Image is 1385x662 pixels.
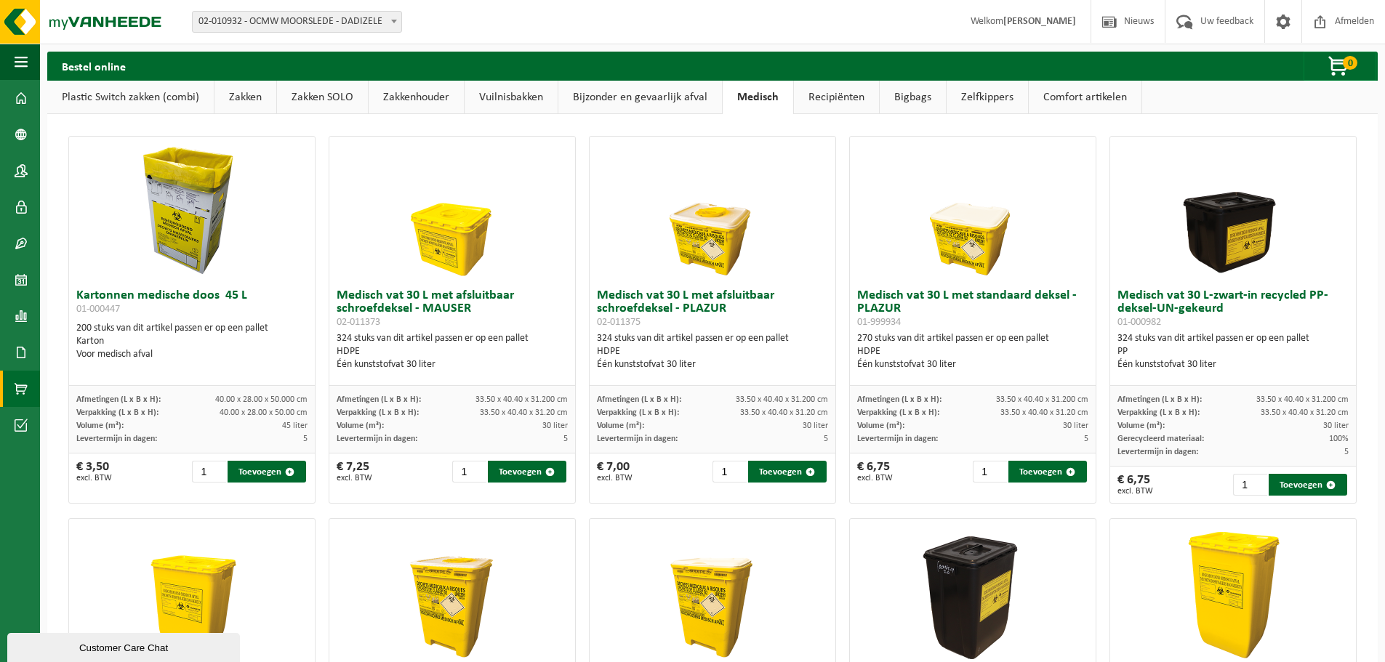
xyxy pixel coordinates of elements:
span: 30 liter [803,421,828,430]
span: Volume (m³): [1117,421,1165,430]
span: Verpakking (L x B x H): [597,408,679,417]
span: 33.50 x 40.40 x 31.200 cm [736,395,828,404]
span: 30 liter [542,421,568,430]
span: 45 liter [282,421,308,430]
img: 02-011375 [640,137,785,282]
h3: Medisch vat 30 L met afsluitbaar schroefdeksel - MAUSER [337,289,568,328]
span: excl. BTW [76,474,112,483]
a: Medisch [723,81,793,114]
span: excl. BTW [1117,487,1153,496]
span: 5 [824,435,828,443]
span: 01-000982 [1117,317,1161,328]
span: 33.50 x 40.40 x 31.200 cm [1256,395,1349,404]
span: Levertermijn in dagen: [857,435,938,443]
div: Één kunststofvat 30 liter [337,358,568,371]
span: 33.50 x 40.40 x 31.200 cm [475,395,568,404]
button: 0 [1304,52,1376,81]
span: 0 [1343,56,1357,70]
span: 40.00 x 28.00 x 50.000 cm [215,395,308,404]
span: Afmetingen (L x B x H): [76,395,161,404]
input: 1 [712,461,747,483]
div: Karton [76,335,308,348]
span: Afmetingen (L x B x H): [337,395,421,404]
h3: Kartonnen medische doos 45 L [76,289,308,318]
a: Zakkenhouder [369,81,464,114]
div: 324 stuks van dit artikel passen er op een pallet [337,332,568,371]
div: € 6,75 [1117,474,1153,496]
span: Volume (m³): [337,421,384,430]
iframe: chat widget [7,630,243,662]
span: Gerecycleerd materiaal: [1117,435,1204,443]
button: Toevoegen [488,461,566,483]
div: € 7,25 [337,461,372,483]
div: Één kunststofvat 30 liter [1117,358,1349,371]
span: 01-999934 [857,317,901,328]
span: 33.50 x 40.40 x 31.20 cm [1000,408,1088,417]
span: Afmetingen (L x B x H): [597,395,681,404]
span: Afmetingen (L x B x H): [857,395,942,404]
input: 1 [1233,474,1267,496]
span: 02-011373 [337,317,380,328]
a: Comfort artikelen [1029,81,1141,114]
span: Verpakking (L x B x H): [76,408,158,417]
div: 324 stuks van dit artikel passen er op een pallet [597,332,828,371]
span: Levertermijn in dagen: [597,435,678,443]
span: Verpakking (L x B x H): [337,408,419,417]
div: € 6,75 [857,461,893,483]
span: 33.50 x 40.40 x 31.20 cm [480,408,568,417]
span: 5 [1344,448,1349,456]
img: 01-000982 [1160,137,1306,282]
div: HDPE [337,345,568,358]
span: 33.50 x 40.40 x 31.20 cm [740,408,828,417]
span: excl. BTW [337,474,372,483]
img: 02-011373 [380,137,525,282]
button: Toevoegen [1008,461,1087,483]
a: Plastic Switch zakken (combi) [47,81,214,114]
span: Afmetingen (L x B x H): [1117,395,1202,404]
div: Één kunststofvat 30 liter [857,358,1088,371]
button: Toevoegen [1269,474,1347,496]
span: 30 liter [1063,421,1088,430]
h3: Medisch vat 30 L met afsluitbaar schroefdeksel - PLAZUR [597,289,828,328]
span: 5 [303,435,308,443]
div: 270 stuks van dit artikel passen er op een pallet [857,332,1088,371]
span: 01-000447 [76,304,120,315]
span: excl. BTW [597,474,633,483]
span: excl. BTW [857,474,893,483]
span: 40.00 x 28.00 x 50.00 cm [220,408,308,417]
div: HDPE [857,345,1088,358]
span: Levertermijn in dagen: [76,435,157,443]
span: 02-010932 - OCMW MOORSLEDE - DADIZELE [192,11,402,33]
img: 01-999934 [900,137,1045,282]
span: Levertermijn in dagen: [1117,448,1198,456]
span: Volume (m³): [857,421,904,430]
div: € 7,00 [597,461,633,483]
a: Vuilnisbakken [465,81,558,114]
span: Volume (m³): [597,421,644,430]
img: 01-000447 [119,137,265,282]
strong: [PERSON_NAME] [1003,16,1076,27]
span: 33.50 x 40.40 x 31.20 cm [1261,408,1349,417]
a: Bijzonder en gevaarlijk afval [558,81,722,114]
button: Toevoegen [748,461,827,483]
span: 30 liter [1323,421,1349,430]
div: HDPE [597,345,828,358]
span: Verpakking (L x B x H): [857,408,939,417]
input: 1 [192,461,226,483]
a: Recipiënten [794,81,879,114]
span: 02-010932 - OCMW MOORSLEDE - DADIZELE [193,12,401,32]
div: PP [1117,345,1349,358]
h2: Bestel online [47,52,140,80]
span: 02-011375 [597,317,641,328]
span: Levertermijn in dagen: [337,435,417,443]
span: 5 [1084,435,1088,443]
input: 1 [973,461,1007,483]
button: Toevoegen [228,461,306,483]
h3: Medisch vat 30 L-zwart-in recycled PP-deksel-UN-gekeurd [1117,289,1349,328]
span: Verpakking (L x B x H): [1117,408,1200,417]
div: Één kunststofvat 30 liter [597,358,828,371]
a: Zelfkippers [947,81,1028,114]
a: Zakken [214,81,276,114]
div: Voor medisch afval [76,348,308,361]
